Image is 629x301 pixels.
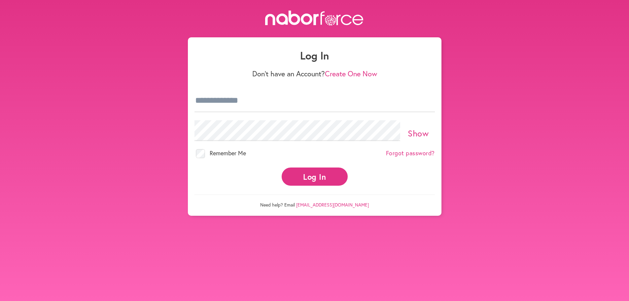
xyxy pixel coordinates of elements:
a: Create One Now [325,69,377,78]
button: Log In [282,168,348,186]
h1: Log In [194,49,435,62]
a: [EMAIL_ADDRESS][DOMAIN_NAME] [296,202,369,208]
a: Show [408,128,429,139]
p: Don't have an Account? [194,69,435,78]
span: Remember Me [210,149,246,157]
p: Need help? Email [194,195,435,208]
a: Forgot password? [386,150,435,157]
